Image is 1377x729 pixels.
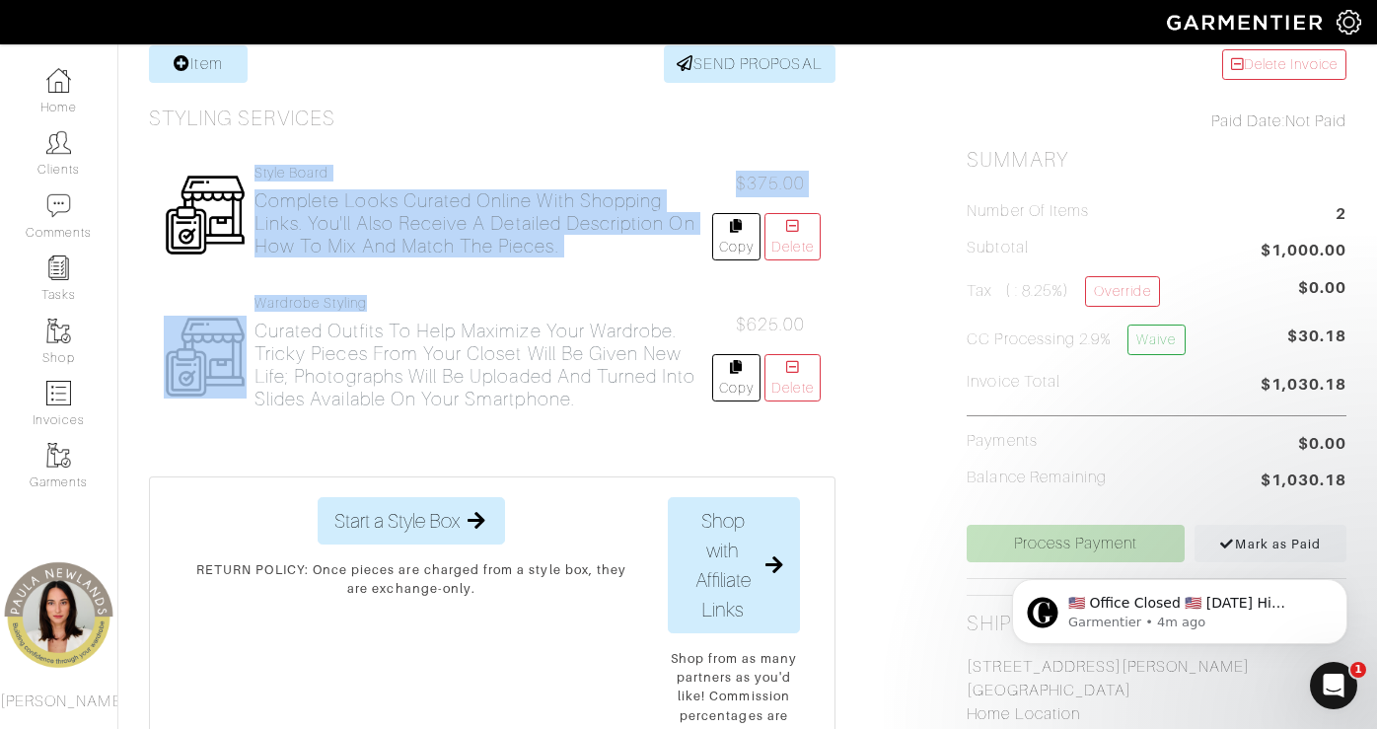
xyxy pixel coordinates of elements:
[967,432,1037,451] h5: Payments
[254,189,712,257] h2: Complete looks curated online with shopping links. You'll also receive a detailed description on ...
[46,381,71,405] img: orders-icon-0abe47150d42831381b5fb84f609e132dff9fe21cb692f30cb5eec754e2cba89.png
[967,469,1107,487] h5: Balance Remaining
[1222,49,1346,80] a: Delete Invoice
[254,165,712,257] a: Style Board Complete looks curated online with shopping links. You'll also receive a detailed des...
[254,295,712,410] a: Wardrobe Styling Curated outfits to help maximize your wardrobe. Tricky pieces from your closet w...
[164,316,247,399] img: Womens_Service-b2905c8a555b134d70f80a63ccd9711e5cb40bac1cff00c12a43f244cd2c1cd3.png
[334,506,460,536] span: Start a Style Box
[1157,5,1337,39] img: garmentier-logo-header-white-b43fb05a5012e4ada735d5af1a66efaba907eab6374d6393d1fbf88cb4ef424d.png
[736,174,805,193] span: $375.00
[664,45,835,83] a: SEND PROPOSAL
[1310,662,1357,709] iframe: Intercom live chat
[712,213,761,260] a: Copy
[46,68,71,93] img: dashboard-icon-dbcd8f5a0b271acd01030246c82b418ddd0df26cd7fceb0bd07c9910d44c42f6.png
[712,354,761,401] a: Copy
[967,525,1184,562] a: Process Payment
[1261,239,1346,265] span: $1,000.00
[1287,325,1346,363] span: $30.18
[1211,112,1285,130] span: Paid Date:
[967,202,1089,221] h5: Number of Items
[1337,10,1361,35] img: gear-icon-white-bd11855cb880d31180b6d7d6211b90ccbf57a29d726f0c71d8c61bd08dd39cc2.png
[185,560,637,598] p: RETURN POLICY: Once pieces are charged from a style box, they are exchange-only.
[1350,662,1366,678] span: 1
[149,45,248,83] a: Item
[1085,276,1159,307] a: Override
[736,315,805,334] span: $625.00
[764,354,820,401] a: Delete
[967,325,1185,355] h5: CC Processing 2.9%
[967,612,1158,636] h2: Shipping Address
[1336,202,1346,229] span: 2
[764,213,820,260] a: Delete
[1127,325,1185,355] a: Waive
[1261,469,1346,495] span: $1,030.18
[254,165,712,182] h4: Style Board
[254,295,712,312] h4: Wardrobe Styling
[46,130,71,155] img: clients-icon-6bae9207a08558b7cb47a8932f037763ab4055f8c8b6bfacd5dc20c3e0201464.png
[967,276,1159,307] h5: Tax ( : 8.25%)
[318,497,505,545] button: Start a Style Box
[46,443,71,468] img: garments-icon-b7da505a4dc4fd61783c78ac3ca0ef83fa9d6f193b1c9dc38574b1d14d53ca28.png
[46,319,71,343] img: garments-icon-b7da505a4dc4fd61783c78ac3ca0ef83fa9d6f193b1c9dc38574b1d14d53ca28.png
[967,373,1060,392] h5: Invoice Total
[982,538,1377,676] iframe: Intercom notifications message
[149,107,335,131] h3: Styling Services
[164,174,247,256] img: Womens_Service-b2905c8a555b134d70f80a63ccd9711e5cb40bac1cff00c12a43f244cd2c1cd3.png
[254,320,712,410] h2: Curated outfits to help maximize your wardrobe. Tricky pieces from your closet will be given new ...
[1195,525,1346,562] a: Mark as Paid
[967,148,1346,173] h2: Summary
[685,506,761,624] span: Shop with Affiliate Links
[1298,276,1346,300] span: $0.00
[1261,373,1346,400] span: $1,030.18
[1298,432,1346,456] span: $0.00
[46,193,71,218] img: comment-icon-a0a6a9ef722e966f86d9cbdc48e553b5cf19dbc54f86b18d962a5391bc8f6eb6.png
[967,655,1346,726] p: [STREET_ADDRESS][PERSON_NAME] [GEOGRAPHIC_DATA] Home Location
[668,497,799,633] button: Shop with Affiliate Links
[46,255,71,280] img: reminder-icon-8004d30b9f0a5d33ae49ab947aed9ed385cf756f9e5892f1edd6e32f2345188e.png
[967,109,1346,133] div: Not Paid
[967,239,1028,257] h5: Subtotal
